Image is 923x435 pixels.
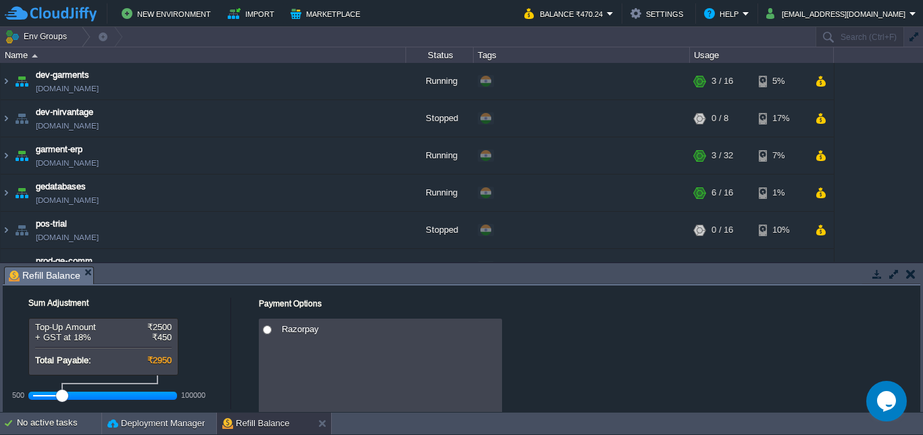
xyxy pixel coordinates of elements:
[36,143,82,156] a: garment-erp
[36,231,99,244] a: [DOMAIN_NAME]
[1,63,11,99] img: AMDAwAAAACH5BAEAAAAALAAAAAABAAEAAAICRAEAOw==
[12,249,31,285] img: AMDAwAAAACH5BAEAAAAALAAAAAABAAEAAAICRAEAOw==
[36,68,89,82] a: dev-garments
[32,54,38,58] img: AMDAwAAAACH5BAEAAAAALAAAAAABAAEAAAICRAEAOw==
[5,5,97,22] img: CloudJiffy
[524,5,607,22] button: Balance ₹470.24
[406,249,474,285] div: Running
[691,47,833,63] div: Usage
[704,5,743,22] button: Help
[36,180,86,193] a: gedatabases
[712,63,733,99] div: 3 / 16
[147,322,172,332] span: ₹2500
[759,249,803,285] div: 15%
[712,212,733,248] div: 0 / 16
[35,355,172,365] div: Total Payable:
[1,47,405,63] div: Name
[12,212,31,248] img: AMDAwAAAACH5BAEAAAAALAAAAAABAAEAAAICRAEAOw==
[712,137,733,174] div: 3 / 32
[36,82,99,95] a: [DOMAIN_NAME]
[17,413,101,434] div: No active tasks
[278,324,319,334] span: Razorpay
[759,100,803,137] div: 17%
[35,332,172,342] div: + GST at 18%
[36,254,93,268] a: prod-ge-comm
[712,100,728,137] div: 0 / 8
[5,27,72,46] button: Env Groups
[36,119,99,133] a: [DOMAIN_NAME]
[406,100,474,137] div: Stopped
[759,137,803,174] div: 7%
[1,137,11,174] img: AMDAwAAAACH5BAEAAAAALAAAAAABAAEAAAICRAEAOw==
[712,249,728,285] div: 2 / 8
[1,175,11,211] img: AMDAwAAAACH5BAEAAAAALAAAAAABAAEAAAICRAEAOw==
[406,63,474,99] div: Running
[259,299,322,308] label: Payment Options
[35,322,172,332] div: Top-Up Amount
[866,381,909,421] iframe: chat widget
[12,137,31,174] img: AMDAwAAAACH5BAEAAAAALAAAAAABAAEAAAICRAEAOw==
[222,417,290,430] button: Refill Balance
[766,5,909,22] button: [EMAIL_ADDRESS][DOMAIN_NAME]
[630,5,687,22] button: Settings
[1,249,11,285] img: AMDAwAAAACH5BAEAAAAALAAAAAABAAEAAAICRAEAOw==
[228,5,278,22] button: Import
[1,212,11,248] img: AMDAwAAAACH5BAEAAAAALAAAAAABAAEAAAICRAEAOw==
[406,212,474,248] div: Stopped
[712,175,733,211] div: 6 / 16
[759,175,803,211] div: 1%
[759,63,803,99] div: 5%
[1,100,11,137] img: AMDAwAAAACH5BAEAAAAALAAAAAABAAEAAAICRAEAOw==
[759,212,803,248] div: 10%
[291,5,364,22] button: Marketplace
[474,47,689,63] div: Tags
[12,100,31,137] img: AMDAwAAAACH5BAEAAAAALAAAAAABAAEAAAICRAEAOw==
[36,193,99,207] span: [DOMAIN_NAME]
[181,391,205,399] div: 100000
[406,175,474,211] div: Running
[12,391,24,399] div: 500
[107,417,205,430] button: Deployment Manager
[406,137,474,174] div: Running
[36,106,93,119] a: dev-nirvantage
[36,156,99,170] a: [DOMAIN_NAME]
[407,47,473,63] div: Status
[36,217,67,231] a: pos-trial
[152,332,172,342] span: ₹450
[9,267,80,284] span: Refill Balance
[122,5,215,22] button: New Environment
[12,63,31,99] img: AMDAwAAAACH5BAEAAAAALAAAAAABAAEAAAICRAEAOw==
[12,175,31,211] img: AMDAwAAAACH5BAEAAAAALAAAAAABAAEAAAICRAEAOw==
[10,298,89,308] label: Sum Adjustment
[147,355,172,365] span: ₹2950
